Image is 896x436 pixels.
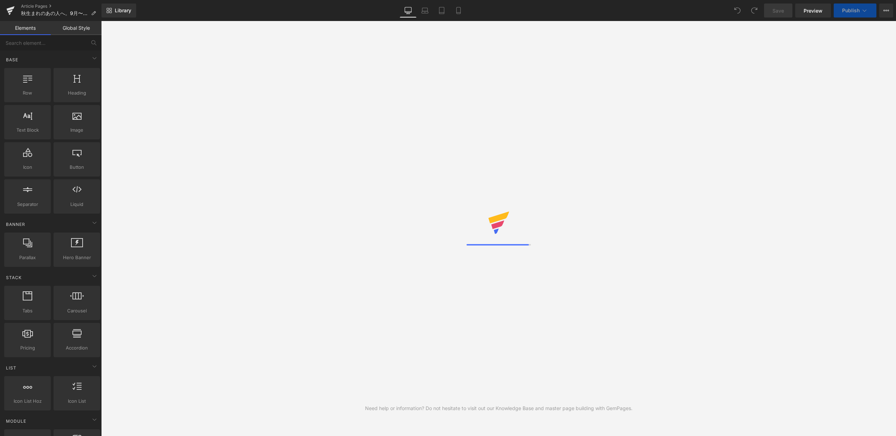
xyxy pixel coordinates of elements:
[56,254,98,261] span: Hero Banner
[747,4,761,18] button: Redo
[804,7,822,14] span: Preview
[6,126,49,134] span: Text Block
[450,4,467,18] a: Mobile
[5,365,17,371] span: List
[795,4,831,18] a: Preview
[6,307,49,314] span: Tabs
[834,4,876,18] button: Publish
[365,404,632,412] div: Need help or information? Do not hesitate to visit out our Knowledge Base and master page buildin...
[6,397,49,405] span: Icon List Hoz
[56,307,98,314] span: Carousel
[6,254,49,261] span: Parallax
[416,4,433,18] a: Laptop
[56,164,98,171] span: Button
[6,344,49,352] span: Pricing
[5,274,22,281] span: Stack
[730,4,744,18] button: Undo
[6,164,49,171] span: Icon
[842,8,860,13] span: Publish
[56,397,98,405] span: Icon List
[21,4,101,9] a: Article Pages
[56,126,98,134] span: Image
[101,4,136,18] a: New Library
[51,21,101,35] a: Global Style
[56,201,98,208] span: Liquid
[400,4,416,18] a: Desktop
[115,7,131,14] span: Library
[772,7,784,14] span: Save
[5,418,27,424] span: Module
[433,4,450,18] a: Tablet
[21,11,88,16] span: 秋生まれのあの人へ。9月〜10月に贈る“癒しと機能性”のサウナアイテム
[6,89,49,97] span: Row
[5,56,19,63] span: Base
[879,4,893,18] button: More
[5,221,26,228] span: Banner
[6,201,49,208] span: Separator
[56,89,98,97] span: Heading
[56,344,98,352] span: Accordion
